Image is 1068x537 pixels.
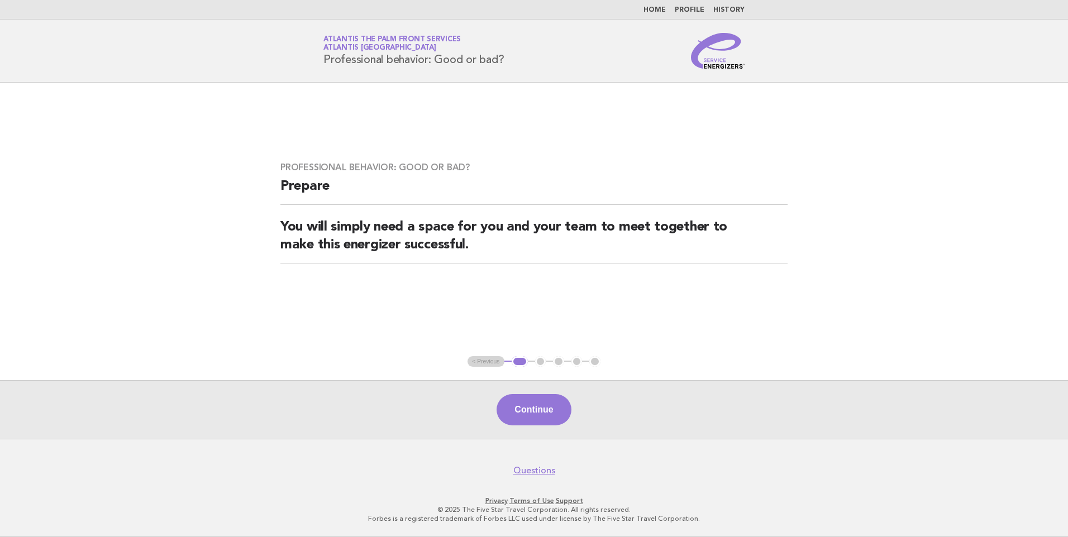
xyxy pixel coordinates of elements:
[509,497,554,505] a: Terms of Use
[691,33,745,69] img: Service Energizers
[485,497,508,505] a: Privacy
[497,394,571,425] button: Continue
[556,497,583,505] a: Support
[323,36,461,51] a: Atlantis The Palm Front ServicesAtlantis [GEOGRAPHIC_DATA]
[713,7,745,13] a: History
[513,465,555,476] a: Questions
[192,496,876,505] p: · ·
[323,36,504,65] h1: Professional behavior: Good or bad?
[192,514,876,523] p: Forbes is a registered trademark of Forbes LLC used under license by The Five Star Travel Corpora...
[675,7,704,13] a: Profile
[323,45,436,52] span: Atlantis [GEOGRAPHIC_DATA]
[280,162,788,173] h3: Professional behavior: Good or bad?
[280,218,788,263] h2: You will simply need a space for you and your team to meet together to make this energizer succes...
[512,356,528,367] button: 1
[643,7,666,13] a: Home
[192,505,876,514] p: © 2025 The Five Star Travel Corporation. All rights reserved.
[280,178,788,205] h2: Prepare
